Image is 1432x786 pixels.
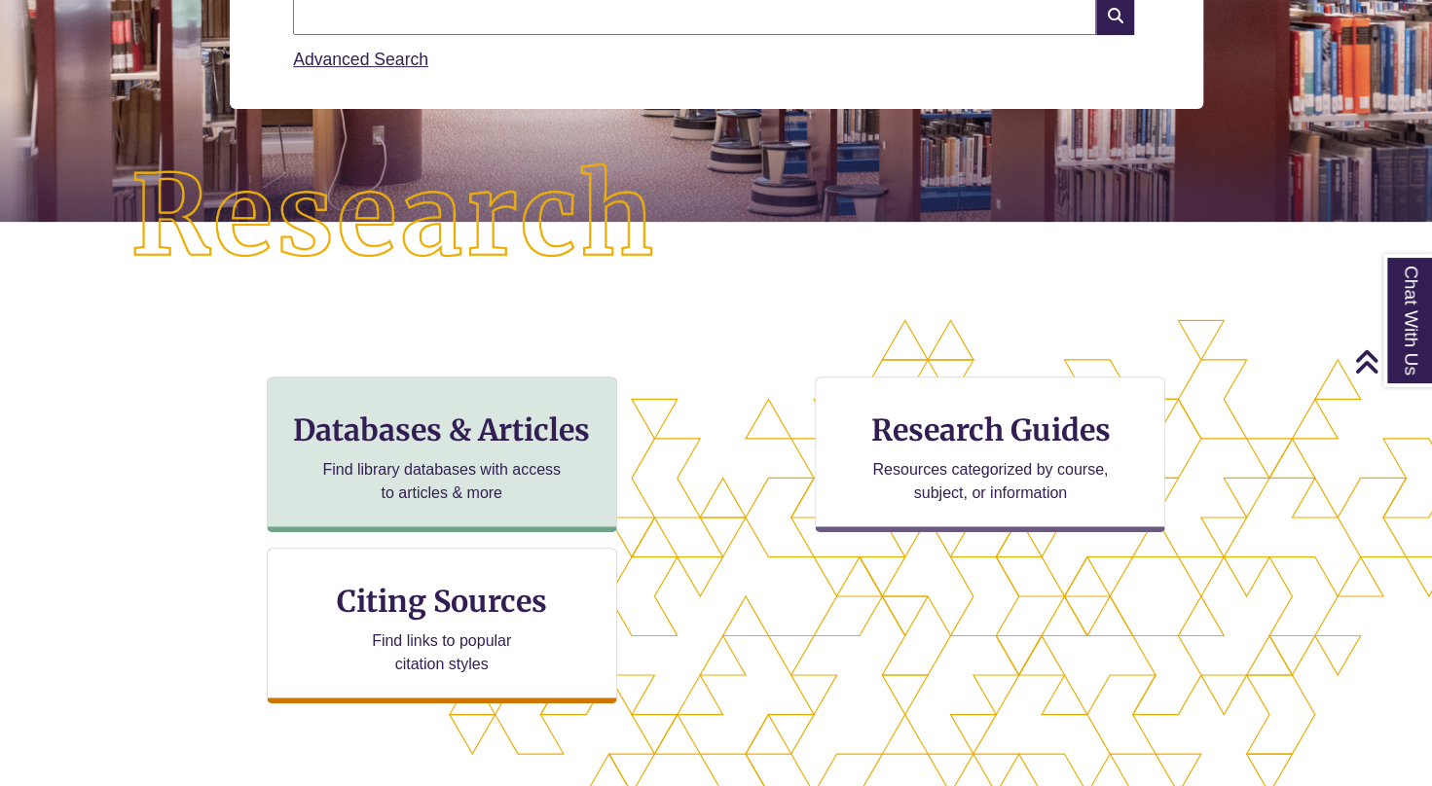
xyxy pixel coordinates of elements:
img: Research [72,105,716,329]
p: Resources categorized by course, subject, or information [863,458,1118,505]
h3: Research Guides [831,411,1149,448]
h3: Citing Sources [323,583,561,620]
a: Research Guides Resources categorized by course, subject, or information [815,376,1165,532]
p: Find links to popular citation styles [347,629,536,676]
a: Back to Top [1354,348,1427,375]
a: Citing Sources Find links to popular citation styles [267,548,617,703]
h3: Databases & Articles [283,411,601,448]
a: Databases & Articles Find library databases with access to articles & more [267,376,617,532]
p: Find library databases with access to articles & more [314,458,569,505]
a: Advanced Search [293,50,428,69]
